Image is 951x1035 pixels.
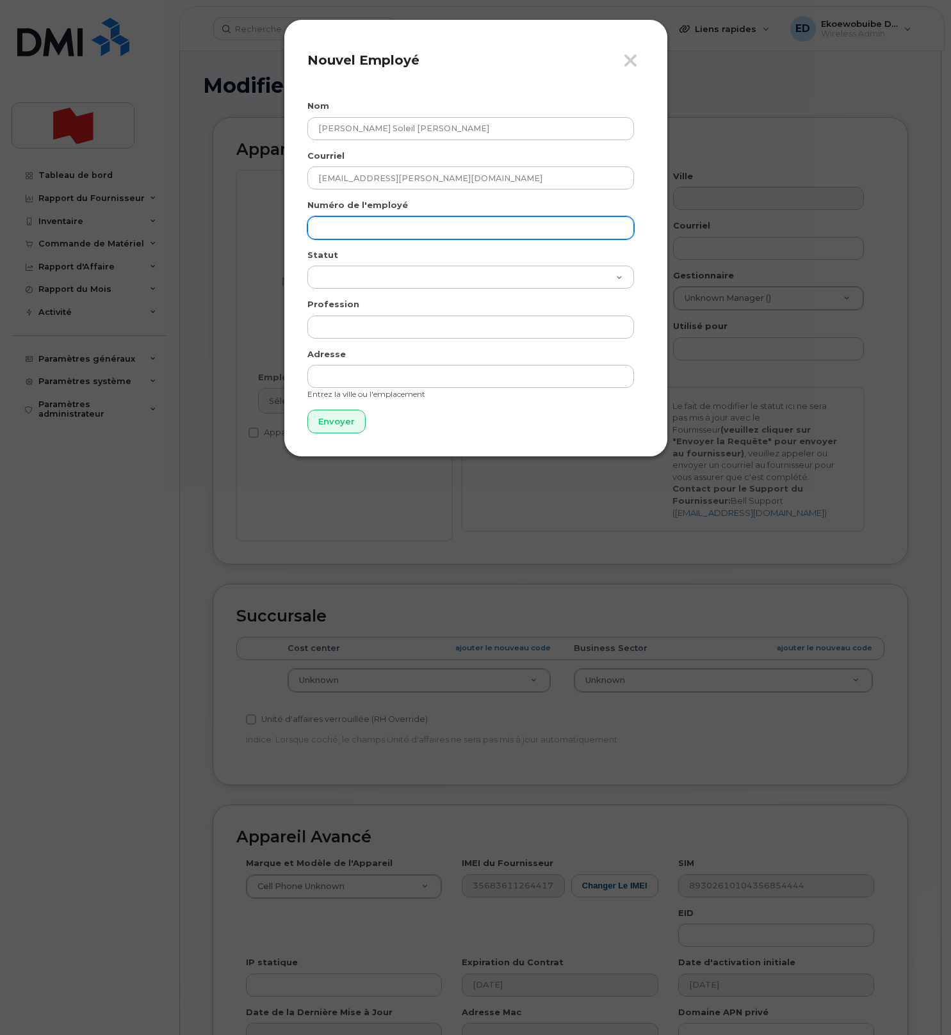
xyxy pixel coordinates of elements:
[307,298,359,310] label: Profession
[307,100,329,112] label: Nom
[307,249,338,261] label: Statut
[307,150,345,162] label: Courriel
[307,389,425,399] small: Entrez la ville ou l'emplacement
[307,410,366,433] input: Envoyer
[307,348,346,360] label: Adresse
[307,199,408,211] label: Numéro de l'employé
[307,52,644,68] h4: Nouvel Employé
